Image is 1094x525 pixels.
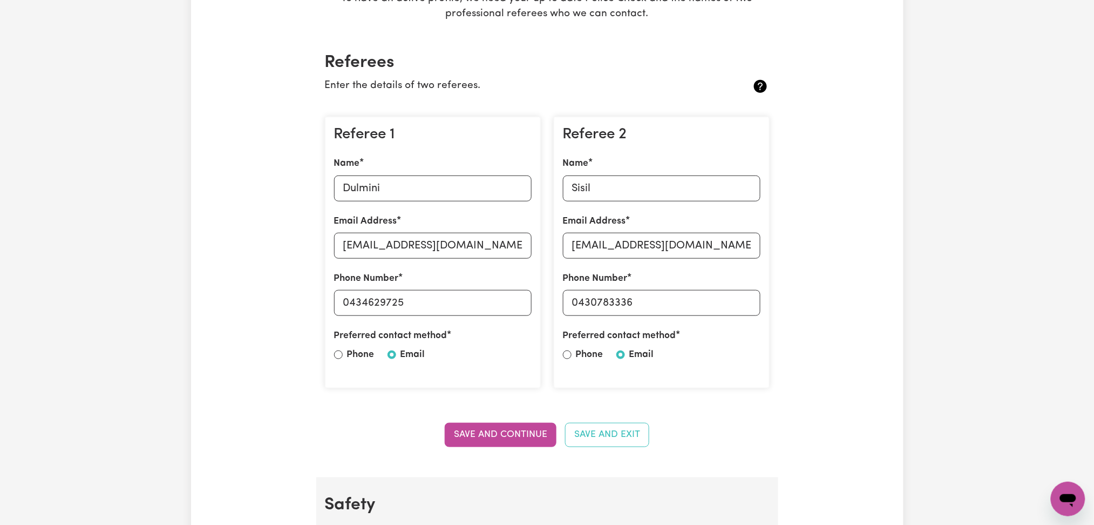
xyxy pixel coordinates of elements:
[563,272,628,286] label: Phone Number
[334,126,532,144] h3: Referee 1
[563,126,760,144] h3: Referee 2
[334,214,397,228] label: Email Address
[563,214,626,228] label: Email Address
[565,423,649,447] button: Save and Exit
[325,78,696,94] p: Enter the details of two referees.
[334,272,399,286] label: Phone Number
[325,52,770,73] h2: Referees
[576,348,603,362] label: Phone
[1051,482,1085,516] iframe: Button to launch messaging window
[334,157,360,171] label: Name
[563,157,589,171] label: Name
[400,348,425,362] label: Email
[445,423,556,447] button: Save and Continue
[334,329,447,343] label: Preferred contact method
[629,348,654,362] label: Email
[563,329,676,343] label: Preferred contact method
[347,348,375,362] label: Phone
[325,495,770,515] h2: Safety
